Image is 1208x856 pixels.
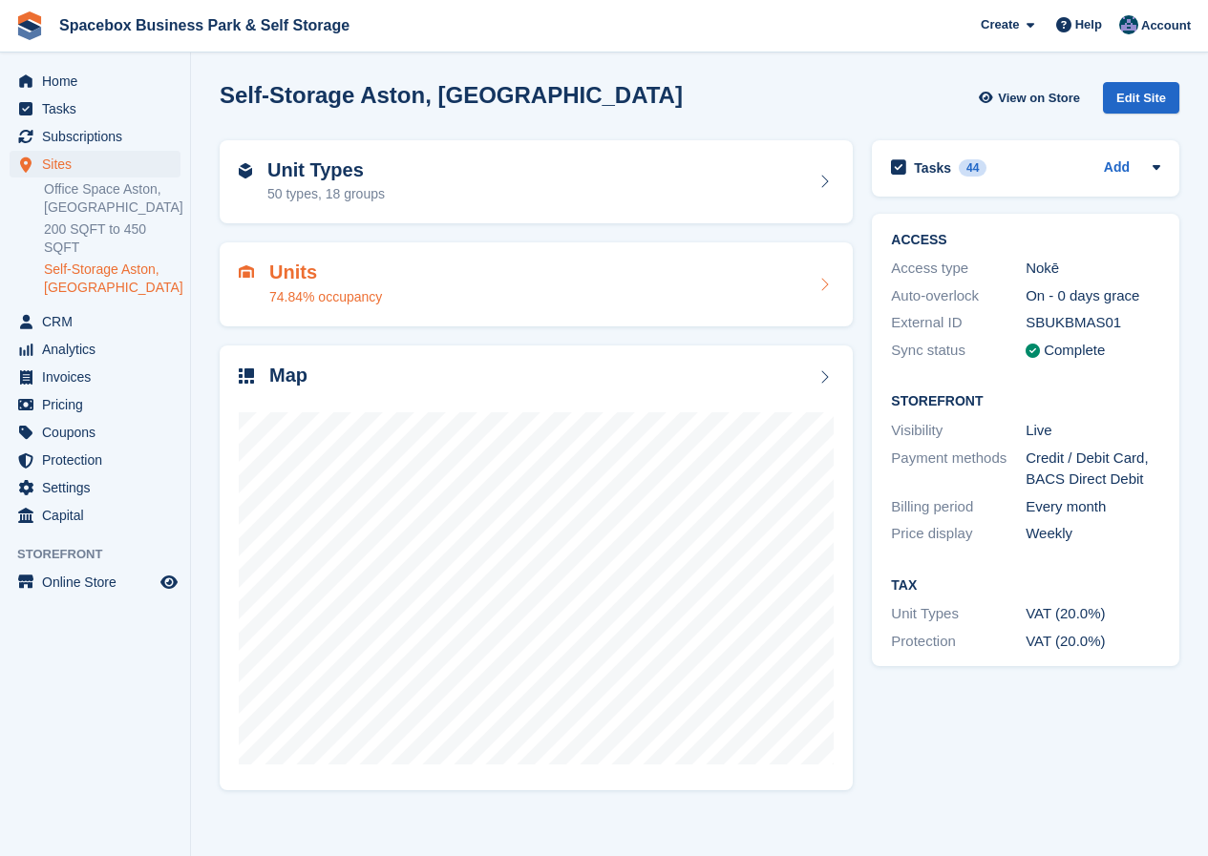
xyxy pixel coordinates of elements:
div: 74.84% occupancy [269,287,382,307]
span: Help [1075,15,1102,34]
h2: ACCESS [891,233,1160,248]
h2: Unit Types [267,159,385,181]
div: VAT (20.0%) [1026,631,1160,653]
div: Billing period [891,496,1026,518]
div: Protection [891,631,1026,653]
a: 200 SQFT to 450 SQFT [44,220,180,257]
div: Unit Types [891,603,1026,625]
div: Credit / Debit Card, BACS Direct Debit [1026,448,1160,491]
span: Tasks [42,95,157,122]
a: menu [10,364,180,390]
a: Preview store [158,571,180,594]
img: stora-icon-8386f47178a22dfd0bd8f6a31ec36ba5ce8667c1dd55bd0f319d3a0aa187defe.svg [15,11,44,40]
img: unit-icn-7be61d7bf1b0ce9d3e12c5938cc71ed9869f7b940bace4675aadf7bd6d80202e.svg [239,265,254,279]
a: menu [10,308,180,335]
a: menu [10,569,180,595]
div: On - 0 days grace [1026,285,1160,307]
span: Pricing [42,391,157,418]
div: VAT (20.0%) [1026,603,1160,625]
div: Every month [1026,496,1160,518]
a: Add [1104,157,1130,179]
img: map-icn-33ee37083ee616e46c38cad1a60f524a97daa1e2b2c8c0bc3eb3415660979fc1.svg [239,368,254,384]
div: SBUKBMAS01 [1026,312,1160,334]
div: Visibility [891,420,1026,442]
a: View on Store [976,82,1088,114]
a: Map [220,345,853,791]
span: CRM [42,308,157,335]
a: menu [10,419,180,446]
span: Settings [42,474,157,501]
h2: Tasks [914,159,951,177]
img: Daud [1119,15,1138,34]
h2: Self-Storage Aston, [GEOGRAPHIC_DATA] [220,82,683,108]
a: menu [10,68,180,94]
div: Sync status [891,340,1026,362]
span: Subscriptions [42,123,157,150]
h2: Units [269,261,382,283]
h2: Tax [891,578,1160,594]
span: Protection [42,447,157,473]
span: Invoices [42,364,157,390]
a: menu [10,336,180,363]
a: Spacebox Business Park & Self Storage [52,10,357,41]
a: Office Space Aston, [GEOGRAPHIC_DATA] [44,180,180,217]
div: Weekly [1026,523,1160,545]
div: Nokē [1026,258,1160,280]
a: Self-Storage Aston, [GEOGRAPHIC_DATA] [44,261,180,297]
h2: Map [269,365,307,386]
a: menu [10,123,180,150]
div: 50 types, 18 groups [267,184,385,204]
a: menu [10,502,180,529]
div: Edit Site [1103,82,1179,114]
span: Home [42,68,157,94]
a: menu [10,447,180,473]
div: Payment methods [891,448,1026,491]
span: Online Store [42,569,157,595]
div: Access type [891,258,1026,280]
span: View on Store [998,89,1080,108]
div: Complete [1044,340,1105,362]
a: menu [10,95,180,122]
span: Account [1141,16,1191,35]
a: menu [10,474,180,501]
span: Capital [42,502,157,529]
span: Analytics [42,336,157,363]
div: Price display [891,523,1026,545]
h2: Storefront [891,394,1160,409]
a: Units 74.84% occupancy [220,242,853,326]
div: Auto-overlock [891,285,1026,307]
span: Sites [42,151,157,177]
span: Coupons [42,419,157,446]
span: Storefront [17,545,190,564]
a: menu [10,151,180,177]
div: 44 [959,159,986,177]
div: External ID [891,312,1026,334]
span: Create [981,15,1019,34]
a: Unit Types 50 types, 18 groups [220,140,853,224]
div: Live [1026,420,1160,442]
a: menu [10,391,180,418]
img: unit-type-icn-2b2737a686de81e16bb02015468b77c625bbabd49415b5ef34ead5e3b44a266d.svg [239,163,252,178]
a: Edit Site [1103,82,1179,121]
